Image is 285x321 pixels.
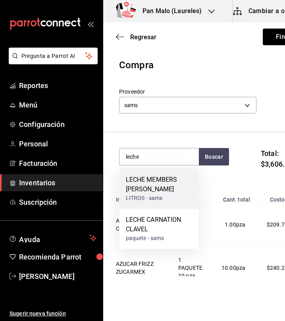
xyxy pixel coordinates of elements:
[126,175,193,194] div: LECHE MEMBERS [PERSON_NAME]
[119,97,256,113] div: sams
[212,192,255,203] th: Cant. total
[126,234,193,242] div: paquete - sams
[10,309,96,318] span: Sugerir nueva función
[221,265,236,271] span: 10.00
[19,119,96,130] span: Configuración
[103,192,169,203] th: Insumo
[19,233,86,243] span: Ayuda
[126,194,193,202] div: LITROS - sams
[19,177,96,188] span: Inventarios
[119,89,256,94] label: Proveedor
[9,48,98,64] button: Pregunta a Parrot AI
[87,21,94,27] button: open_drawer_menu
[136,6,202,16] h3: Pan Malo (Laureles)
[169,246,212,290] td: 1 PAQUETE 10 pza
[19,158,96,169] span: Facturación
[19,271,96,282] span: [PERSON_NAME]
[21,52,85,60] span: Pregunta a Parrot AI
[19,138,96,149] span: Personal
[19,197,96,208] span: Suscripción
[19,252,96,262] span: Recomienda Parrot
[103,246,169,290] td: AZUCAR FRIZZ ZUCARMEX
[119,148,199,165] input: Buscar insumo
[199,148,229,165] button: Buscar
[225,221,236,228] span: 1.00
[6,58,98,66] a: Pregunta a Parrot AI
[19,100,96,110] span: Menú
[126,215,193,234] div: LECHE CARNATION CLAVEL
[212,246,255,290] td: pza
[212,203,255,246] td: pza
[19,80,96,91] span: Reportes
[103,203,169,246] td: ACEITE DE COCO
[130,33,156,41] span: Regresar
[116,33,156,41] button: Regresar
